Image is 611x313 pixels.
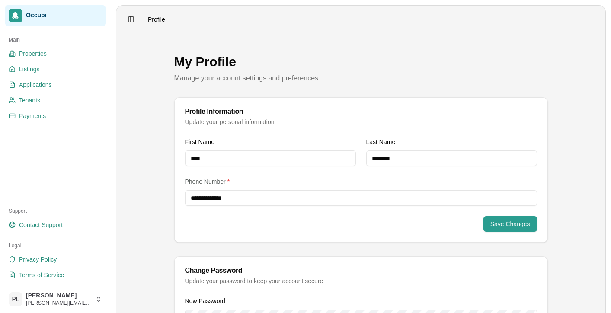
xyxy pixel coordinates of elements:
[5,289,106,310] button: PL[PERSON_NAME][PERSON_NAME][EMAIL_ADDRESS][DOMAIN_NAME]
[185,138,214,145] label: First Name
[19,49,47,58] span: Properties
[26,12,102,19] span: Occupi
[185,178,230,185] label: Phone Number
[185,108,537,115] div: Profile Information
[26,292,92,300] span: [PERSON_NAME]
[5,33,106,47] div: Main
[5,239,106,252] div: Legal
[366,138,396,145] label: Last Name
[19,112,46,120] span: Payments
[148,15,165,24] span: Profile
[5,5,106,26] a: Occupi
[5,78,106,92] a: Applications
[5,93,106,107] a: Tenants
[5,62,106,76] a: Listings
[185,297,225,304] label: New Password
[5,109,106,123] a: Payments
[174,73,548,83] p: Manage your account settings and preferences
[19,271,64,279] span: Terms of Service
[148,15,165,24] nav: breadcrumb
[19,65,39,73] span: Listings
[19,255,57,264] span: Privacy Policy
[185,277,537,285] div: Update your password to keep your account secure
[5,218,106,232] a: Contact Support
[19,80,52,89] span: Applications
[174,54,548,70] h1: My Profile
[5,268,106,282] a: Terms of Service
[5,47,106,61] a: Properties
[185,118,537,126] div: Update your personal information
[9,292,22,306] span: PL
[483,216,537,232] button: Save Changes
[19,96,40,105] span: Tenants
[185,267,537,274] div: Change Password
[5,204,106,218] div: Support
[26,300,92,307] span: [PERSON_NAME][EMAIL_ADDRESS][DOMAIN_NAME]
[5,252,106,266] a: Privacy Policy
[19,220,63,229] span: Contact Support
